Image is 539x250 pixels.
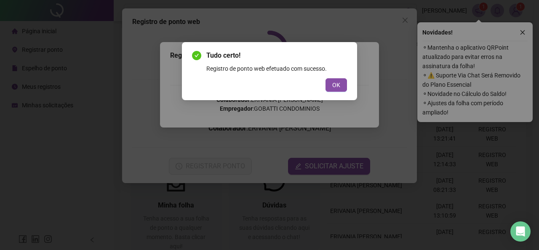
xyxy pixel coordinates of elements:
[326,78,347,92] button: OK
[332,80,340,90] span: OK
[192,51,201,60] span: check-circle
[206,51,347,61] span: Tudo certo!
[510,221,531,242] div: Open Intercom Messenger
[206,64,347,73] div: Registro de ponto web efetuado com sucesso.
